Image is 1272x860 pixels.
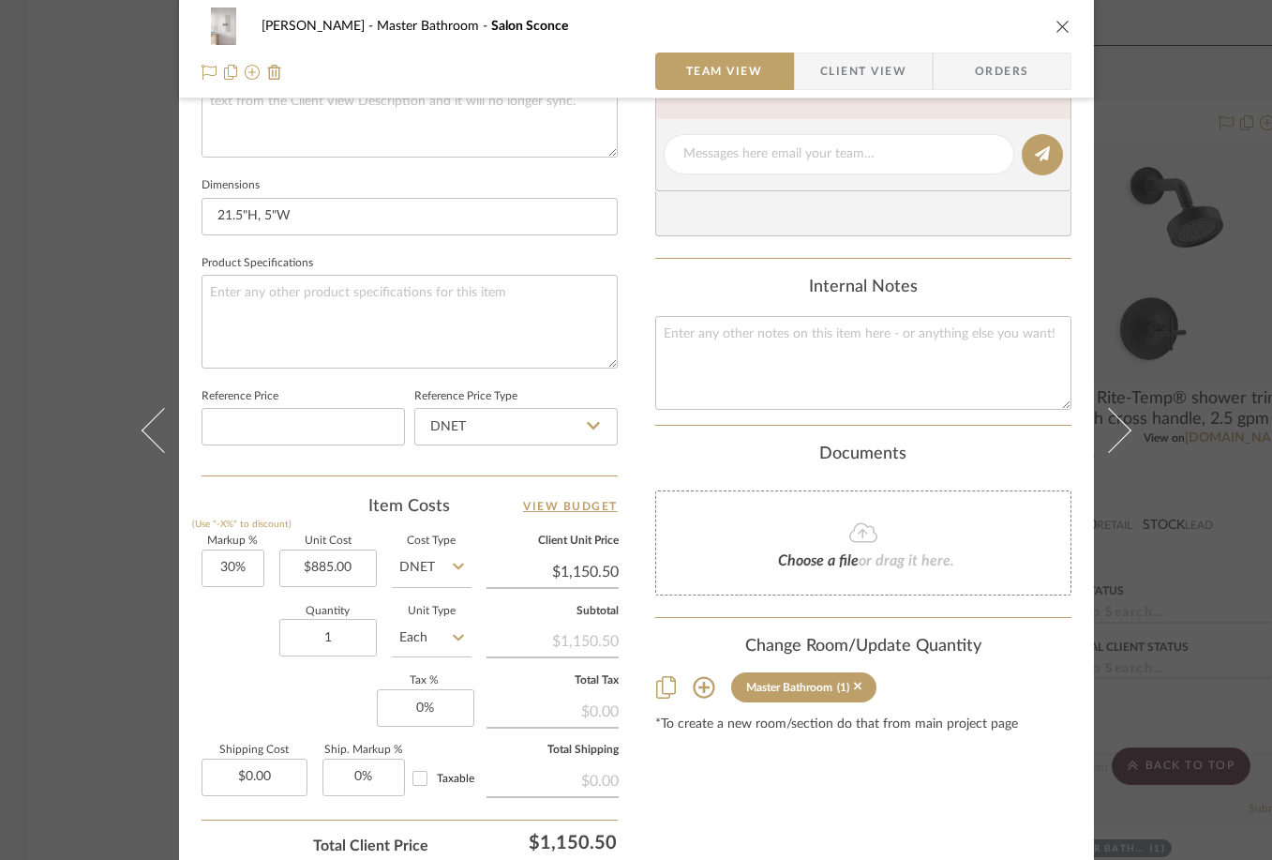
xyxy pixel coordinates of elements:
span: Total Client Price [313,835,428,857]
img: c45b8457-e8ce-4977-8f68-9bf4d8dfafb9_48x40.jpg [202,8,247,45]
div: Master Bathroom [746,681,832,694]
label: Total Shipping [486,746,619,755]
label: Client Unit Price [486,536,619,546]
label: Product Specifications [202,259,313,268]
span: Choose a file [778,553,859,568]
div: Documents [655,445,1071,465]
div: (1) [837,681,849,694]
label: Shipping Cost [202,746,307,755]
label: Subtotal [486,607,619,616]
span: Orders [954,53,1050,90]
label: Unit Type [392,607,471,616]
span: Team View [686,53,763,90]
label: Dimensions [202,181,260,190]
label: Quantity [279,607,377,616]
label: Ship. Markup % [322,746,405,755]
label: Reference Price Type [414,392,517,401]
label: Unit Cost [279,536,377,546]
div: Change Room/Update Quantity [655,637,1071,657]
label: Tax % [377,676,471,686]
img: Remove from project [267,65,282,80]
div: Internal Notes [655,278,1071,298]
label: Markup % [202,536,264,546]
span: Salon Sconce [491,20,568,33]
div: $0.00 [486,762,619,796]
span: Master Bathroom [377,20,491,33]
label: Reference Price [202,392,278,401]
span: Taxable [437,773,474,784]
label: Cost Type [392,536,471,546]
input: Enter the dimensions of this item [202,198,618,235]
label: Total Tax [486,676,619,686]
button: close [1055,18,1071,35]
div: *To create a new room/section do that from main project page [655,717,1071,732]
a: View Budget [523,495,618,518]
div: $0.00 [486,693,619,727]
div: $1,150.50 [486,623,619,656]
span: [PERSON_NAME] [262,20,377,33]
span: Client View [820,53,906,90]
span: or drag it here. [859,553,954,568]
div: Item Costs [202,495,618,518]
